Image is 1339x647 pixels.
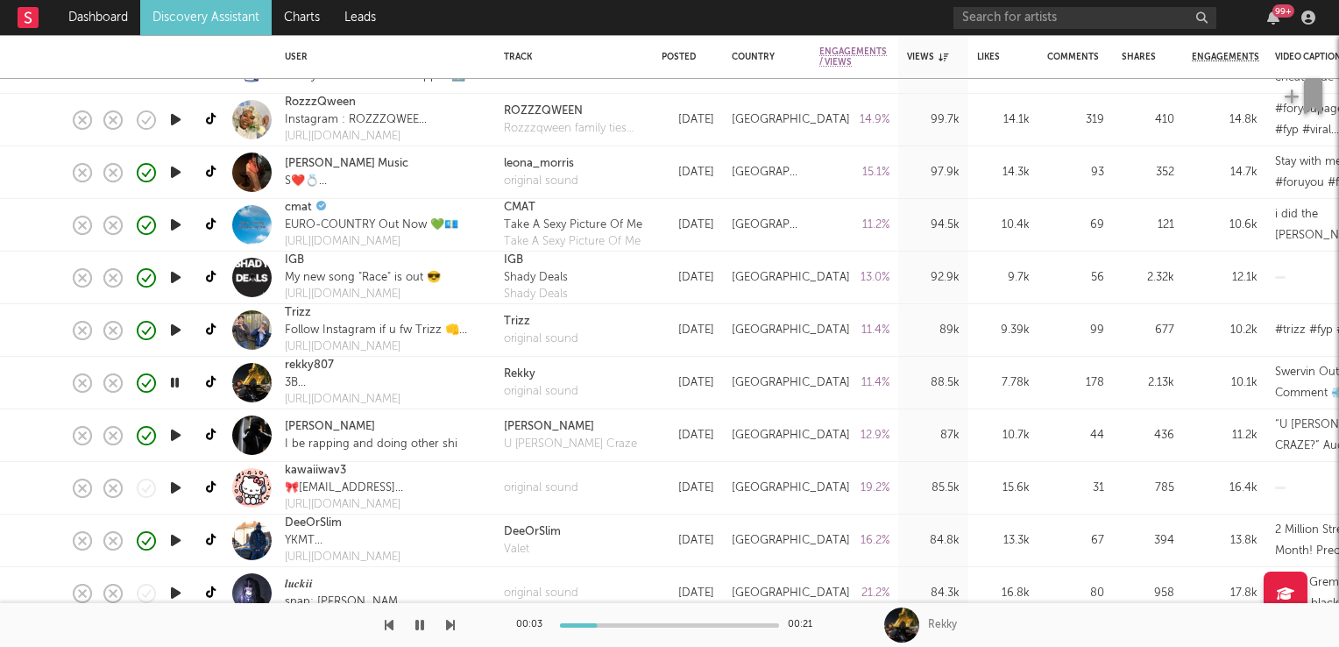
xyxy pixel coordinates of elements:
div: [DATE] [662,162,714,183]
div: [DATE] [662,267,714,288]
div: S❤️💍 My Way Home OUT NOW! [EMAIL_ADDRESS][DOMAIN_NAME] Insta - [PERSON_NAME] [285,173,474,190]
div: 121 [1122,215,1174,236]
div: Views [907,52,948,62]
div: 16.8k [977,583,1030,604]
div: 677 [1122,320,1174,341]
div: 11.4 % [819,373,889,394]
div: snap: [PERSON_NAME] 21k? Alight Motion💫 send song requests❕ Dm for song promo [285,594,407,611]
div: [DATE] [662,373,714,394]
div: 13.0 % [819,267,889,288]
div: Rekky [928,617,957,633]
div: 13.3k [977,530,1030,551]
div: 19.2 % [819,478,889,499]
div: 352 [1122,162,1174,183]
a: CMATTake A Sexy Picture Of Me [504,199,642,233]
a: leona_morris [504,155,578,173]
div: CMAT [504,199,642,217]
div: 00:03 [516,615,551,636]
div: [DATE] [662,110,714,131]
div: 69 [1047,215,1104,236]
a: IGBShady Deals [504,252,568,286]
a: [PERSON_NAME] Music [285,155,408,173]
div: [GEOGRAPHIC_DATA] [732,215,802,236]
div: 92.9k [907,267,960,288]
div: 394 [1122,530,1174,551]
div: 80 [1047,583,1104,604]
div: [DATE] [662,320,714,341]
div: Shady Deals [504,286,568,303]
div: Track [504,52,635,62]
div: 7.78k [977,373,1030,394]
a: [URL][DOMAIN_NAME] [285,338,477,356]
div: EURO-COUNTRY Out Now 💚💶 [285,217,458,234]
a: [URL][DOMAIN_NAME] [285,496,486,514]
a: Rozzzqween family ties unreleased [504,120,644,138]
a: Take A Sexy Picture Of Me [504,233,642,251]
div: Country [732,52,793,62]
div: 14.9 % [819,110,889,131]
div: original sound [504,331,578,348]
a: Trizz [285,304,311,322]
div: 15.1 % [819,162,889,183]
div: User [285,52,478,62]
div: 85.5k [907,478,960,499]
div: 11.4 % [819,320,889,341]
div: 17.8k [1192,583,1258,604]
a: rekky807 [285,357,334,374]
div: [DATE] [662,215,714,236]
a: DeeOrSlim [504,523,561,541]
a: [URL][DOMAIN_NAME] [285,286,441,303]
span: Engagements / Views [819,46,887,68]
div: [DATE] [662,583,714,604]
div: 13.8k [1192,530,1258,551]
div: [DATE] [662,425,714,446]
div: Shady Deals [504,269,568,287]
div: 97.9k [907,162,960,183]
div: [GEOGRAPHIC_DATA] [732,373,850,394]
a: Valet [504,541,561,558]
a: original sound [504,585,578,602]
div: 178 [1047,373,1104,394]
a: U [PERSON_NAME] Craze [504,436,637,453]
a: Rekky [504,366,578,383]
div: 21.2 % [819,583,889,604]
div: 88.5k [907,373,960,394]
div: 🎀[EMAIL_ADDRESS][DOMAIN_NAME]🎀 🎀get yall mp3 + plushies here🎀 👇👇👇 [285,480,486,497]
div: 12.9 % [819,425,889,446]
div: 2.13k [1122,373,1174,394]
div: 410 [1122,110,1174,131]
div: I be rapping and doing other shi [285,436,457,453]
div: 99 + [1272,4,1294,18]
div: [DATE] [662,530,714,551]
div: [GEOGRAPHIC_DATA] [732,110,850,131]
div: 12.1k [1192,267,1258,288]
div: [URL][DOMAIN_NAME] [285,391,486,409]
div: [GEOGRAPHIC_DATA] [732,320,850,341]
div: [PERSON_NAME] [504,418,637,436]
div: 3B Insta : rekky807 AMG Out Now ⬇️ PUSH TO START THE EP OUT NOW [285,374,486,392]
div: [GEOGRAPHIC_DATA] [732,583,850,604]
div: Take A Sexy Picture Of Me [504,217,642,234]
div: 44 [1047,425,1104,446]
a: original sound [504,480,578,497]
div: 14.1k [977,110,1030,131]
a: [URL][DOMAIN_NAME] [285,128,428,146]
div: [GEOGRAPHIC_DATA] [732,478,850,499]
a: [URL][DOMAIN_NAME] [285,233,458,251]
div: Trizz [504,313,578,331]
div: Follow Instagram if u fw Trizz 👊 New YouTube channel subscribe 👇 [285,322,477,339]
div: [GEOGRAPHIC_DATA] [732,530,850,551]
div: 67 [1047,530,1104,551]
div: [DATE] [662,478,714,499]
div: 10.2k [1192,320,1258,341]
div: 31 [1047,478,1104,499]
